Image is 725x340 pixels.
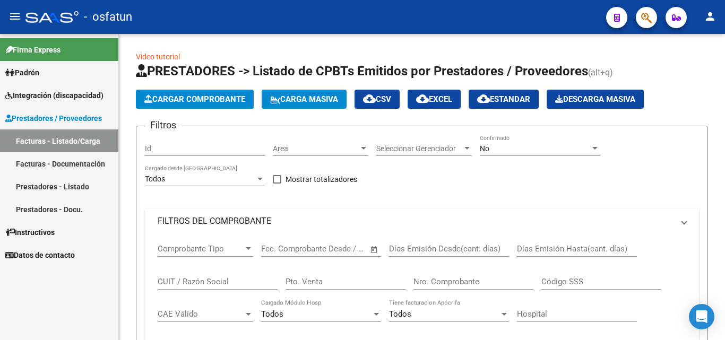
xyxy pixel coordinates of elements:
span: No [480,144,489,153]
span: EXCEL [416,94,452,104]
span: Seleccionar Gerenciador [376,144,462,153]
button: Carga Masiva [262,90,347,109]
span: Prestadores / Proveedores [5,112,102,124]
button: EXCEL [408,90,461,109]
mat-icon: cloud_download [477,92,490,105]
button: Descarga Masiva [547,90,644,109]
span: Descarga Masiva [555,94,635,104]
button: CSV [355,90,400,109]
span: Todos [261,309,283,319]
span: Carga Masiva [270,94,338,104]
mat-expansion-panel-header: FILTROS DEL COMPROBANTE [145,208,699,234]
span: Mostrar totalizadores [286,173,357,186]
button: Open calendar [368,243,381,256]
span: Todos [145,175,165,183]
span: Comprobante Tipo [158,244,244,254]
app-download-masive: Descarga masiva de comprobantes (adjuntos) [547,90,644,109]
span: Cargar Comprobante [144,94,245,104]
span: Datos de contacto [5,249,75,261]
span: - osfatun [84,5,132,29]
h3: Filtros [145,118,182,133]
span: (alt+q) [588,67,613,77]
span: Instructivos [5,226,55,238]
span: Todos [389,309,411,319]
span: CAE Válido [158,309,244,319]
mat-icon: menu [8,10,21,23]
input: Start date [261,244,296,254]
span: Area [273,144,359,153]
input: End date [305,244,357,254]
div: Open Intercom Messenger [689,304,714,329]
span: PRESTADORES -> Listado de CPBTs Emitidos por Prestadores / Proveedores [136,64,588,79]
span: Padrón [5,67,39,79]
a: Video tutorial [136,53,180,61]
span: Estandar [477,94,530,104]
mat-icon: cloud_download [363,92,376,105]
mat-icon: person [704,10,717,23]
button: Cargar Comprobante [136,90,254,109]
span: Firma Express [5,44,61,56]
mat-icon: cloud_download [416,92,429,105]
mat-panel-title: FILTROS DEL COMPROBANTE [158,215,674,227]
button: Estandar [469,90,539,109]
span: Integración (discapacidad) [5,90,103,101]
span: CSV [363,94,391,104]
